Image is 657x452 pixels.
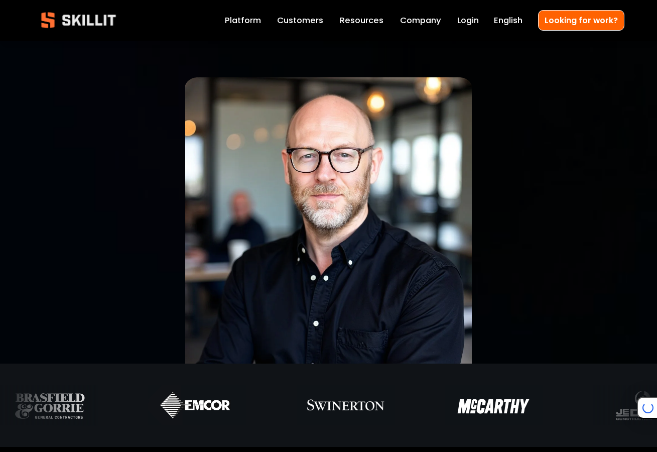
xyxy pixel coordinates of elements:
a: Login [457,13,479,27]
a: Company [400,13,441,27]
a: Customers [277,13,323,27]
span: English [494,14,522,27]
a: folder dropdown [340,13,383,27]
a: Looking for work? [538,10,624,31]
a: Platform [225,13,261,27]
span: Resources [340,14,383,27]
div: language picker [494,13,522,27]
img: Skillit [33,5,124,35]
